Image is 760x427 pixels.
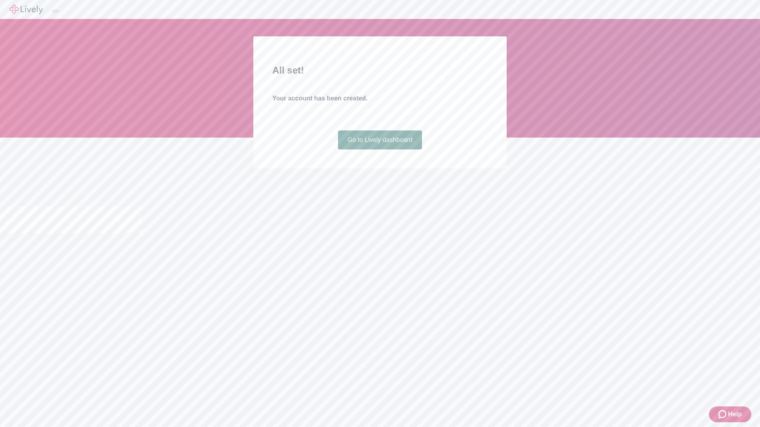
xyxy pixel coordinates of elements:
[52,10,59,12] button: Log out
[718,410,728,419] svg: Zendesk support icon
[272,63,488,77] h2: All set!
[338,130,422,149] a: Go to Lively dashboard
[272,94,488,103] h4: Your account has been created.
[728,410,742,419] span: Help
[9,5,43,14] img: Lively
[709,406,751,422] button: Zendesk support iconHelp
